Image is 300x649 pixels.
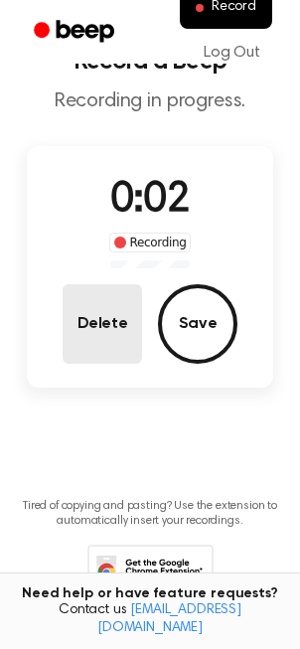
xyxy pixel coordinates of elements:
[63,284,142,364] button: Delete Audio Record
[16,499,284,529] p: Tired of copying and pasting? Use the extension to automatically insert your recordings.
[12,602,288,637] span: Contact us
[158,284,237,364] button: Save Audio Record
[109,233,192,252] div: Recording
[110,180,190,222] span: 0:02
[20,13,132,52] a: Beep
[97,603,241,635] a: [EMAIL_ADDRESS][DOMAIN_NAME]
[16,89,284,114] p: Recording in progress.
[184,29,280,77] a: Log Out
